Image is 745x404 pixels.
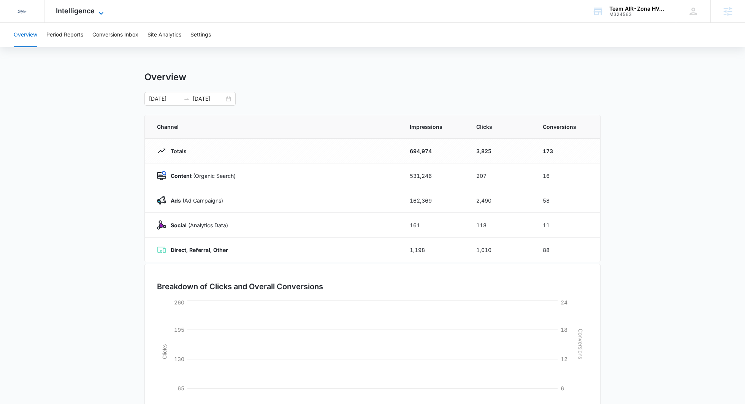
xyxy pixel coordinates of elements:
tspan: 195 [174,326,184,333]
td: 162,369 [401,188,467,213]
tspan: Conversions [577,329,584,359]
tspan: 24 [561,299,567,306]
span: Clicks [476,123,525,131]
p: (Analytics Data) [166,221,228,229]
tspan: 130 [174,356,184,362]
button: Overview [14,23,37,47]
strong: Ads [171,197,181,204]
td: 118 [467,213,534,238]
td: 1,010 [467,238,534,262]
strong: Content [171,173,192,179]
img: Sigler Corporate [15,5,29,18]
td: 161 [401,213,467,238]
td: 2,490 [467,188,534,213]
input: End date [193,95,224,103]
span: Conversions [543,123,588,131]
img: Content [157,171,166,180]
span: Impressions [410,123,458,131]
span: swap-right [184,96,190,102]
td: 58 [534,188,600,213]
p: Totals [166,147,187,155]
strong: Social [171,222,187,228]
td: 173 [534,139,600,163]
h1: Overview [144,71,186,83]
span: Intelligence [56,7,95,15]
td: 88 [534,238,600,262]
button: Conversions Inbox [92,23,138,47]
input: Start date [149,95,181,103]
td: 531,246 [401,163,467,188]
tspan: 12 [561,356,567,362]
tspan: 18 [561,326,567,333]
tspan: Clicks [161,344,168,359]
td: 11 [534,213,600,238]
td: 207 [467,163,534,188]
td: 3,825 [467,139,534,163]
img: Ads [157,196,166,205]
tspan: 6 [561,385,564,391]
strong: Direct, Referral, Other [171,247,228,253]
img: Social [157,220,166,230]
div: account name [609,6,665,12]
p: (Organic Search) [166,172,236,180]
button: Site Analytics [147,23,181,47]
td: 1,198 [401,238,467,262]
button: Settings [190,23,211,47]
td: 16 [534,163,600,188]
span: to [184,96,190,102]
tspan: 260 [174,299,184,306]
div: account id [609,12,665,17]
button: Period Reports [46,23,83,47]
td: 694,974 [401,139,467,163]
span: Channel [157,123,392,131]
h3: Breakdown of Clicks and Overall Conversions [157,281,323,292]
p: (Ad Campaigns) [166,196,223,204]
tspan: 65 [178,385,184,391]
